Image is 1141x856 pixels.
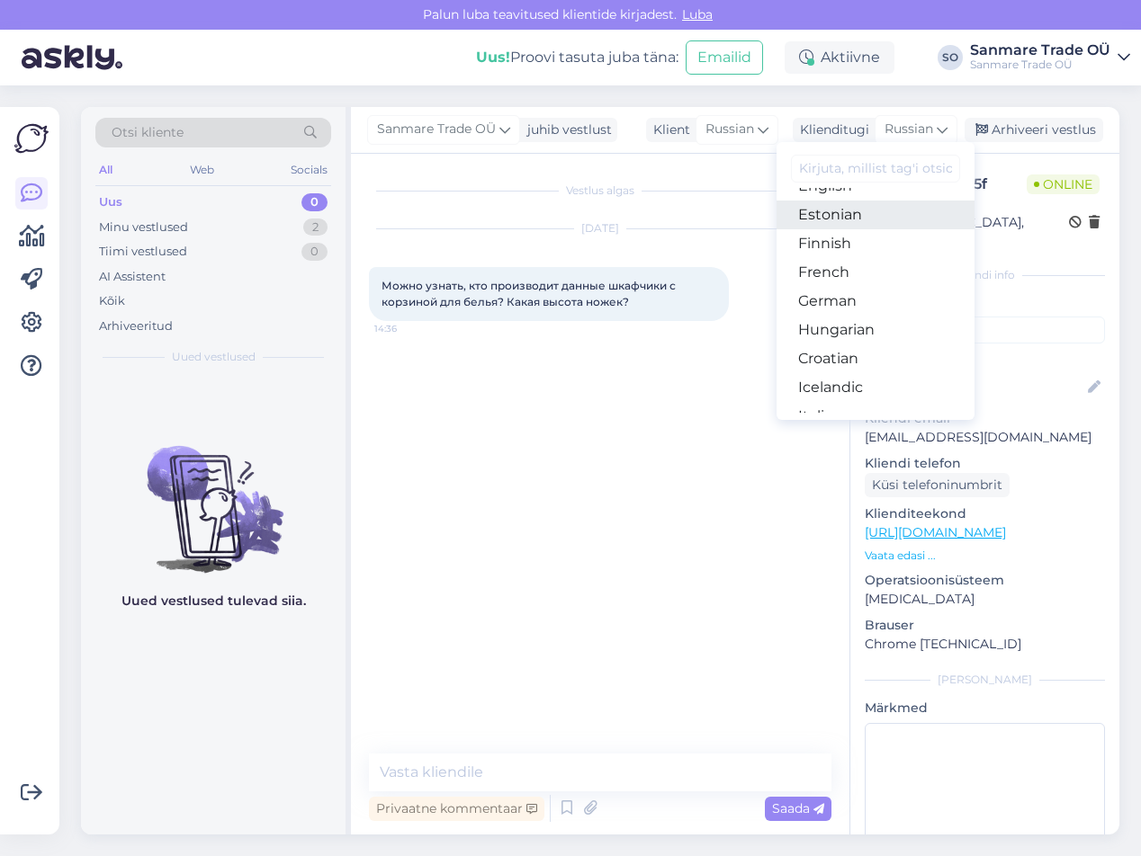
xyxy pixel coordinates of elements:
[791,155,960,183] input: Kirjuta, millist tag'i otsid
[785,41,894,74] div: Aktiivne
[369,797,544,821] div: Privaatne kommentaar
[777,402,975,431] a: Italian
[938,45,963,70] div: SO
[777,201,975,229] a: Estonian
[99,292,125,310] div: Kõik
[865,267,1105,283] div: Kliendi info
[382,279,678,308] span: Можно узнать, кто производит данные шкафчики с корзиной для белья? Какая высота ножек?
[970,43,1110,58] div: Sanmare Trade OÜ
[186,158,218,182] div: Web
[777,344,975,373] a: Croatian
[777,229,975,258] a: Finnish
[865,454,1105,473] p: Kliendi telefon
[865,473,1010,497] div: Küsi telefoninumbrit
[865,428,1105,447] p: [EMAIL_ADDRESS][DOMAIN_NAME]
[865,409,1105,428] p: Kliendi email
[865,571,1105,590] p: Operatsioonisüsteem
[865,672,1105,688] div: [PERSON_NAME]
[885,120,933,139] span: Russian
[112,123,184,142] span: Otsi kliente
[476,47,678,68] div: Proovi tasuta juba täna:
[287,158,331,182] div: Socials
[866,378,1084,397] input: Lisa nimi
[646,120,690,139] div: Klient
[520,120,612,139] div: juhib vestlust
[865,504,1105,523] p: Klienditeekond
[377,120,496,139] span: Sanmare Trade OÜ
[369,183,831,199] div: Vestlus algas
[865,351,1105,370] p: Kliendi nimi
[705,120,754,139] span: Russian
[14,121,49,156] img: Askly Logo
[772,800,824,816] span: Saada
[865,317,1105,343] input: Lisa tag
[374,322,442,335] span: 14:36
[301,243,328,261] div: 0
[865,699,1105,718] p: Märkmed
[369,220,831,236] div: [DATE]
[793,120,869,139] div: Klienditugi
[99,193,122,211] div: Uus
[970,43,1130,72] a: Sanmare Trade OÜSanmare Trade OÜ
[865,635,1105,654] p: Chrome [TECHNICAL_ID]
[777,316,975,344] a: Hungarian
[686,40,763,75] button: Emailid
[172,349,256,365] span: Uued vestlused
[81,414,346,575] img: No chats
[865,524,1006,540] a: [URL][DOMAIN_NAME]
[301,193,328,211] div: 0
[121,592,306,611] p: Uued vestlused tulevad siia.
[865,294,1105,313] p: Kliendi tag'id
[95,158,116,182] div: All
[970,58,1110,72] div: Sanmare Trade OÜ
[865,590,1105,609] p: [MEDICAL_DATA]
[777,287,975,316] a: German
[476,49,510,66] b: Uus!
[865,616,1105,635] p: Brauser
[303,218,328,236] div: 2
[677,6,718,22] span: Luba
[99,218,188,236] div: Minu vestlused
[865,548,1105,564] p: Vaata edasi ...
[99,317,173,335] div: Arhiveeritud
[777,258,975,287] a: French
[965,118,1103,142] div: Arhiveeri vestlus
[99,268,166,286] div: AI Assistent
[99,243,187,261] div: Tiimi vestlused
[777,373,975,402] a: Icelandic
[1027,174,1100,194] span: Online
